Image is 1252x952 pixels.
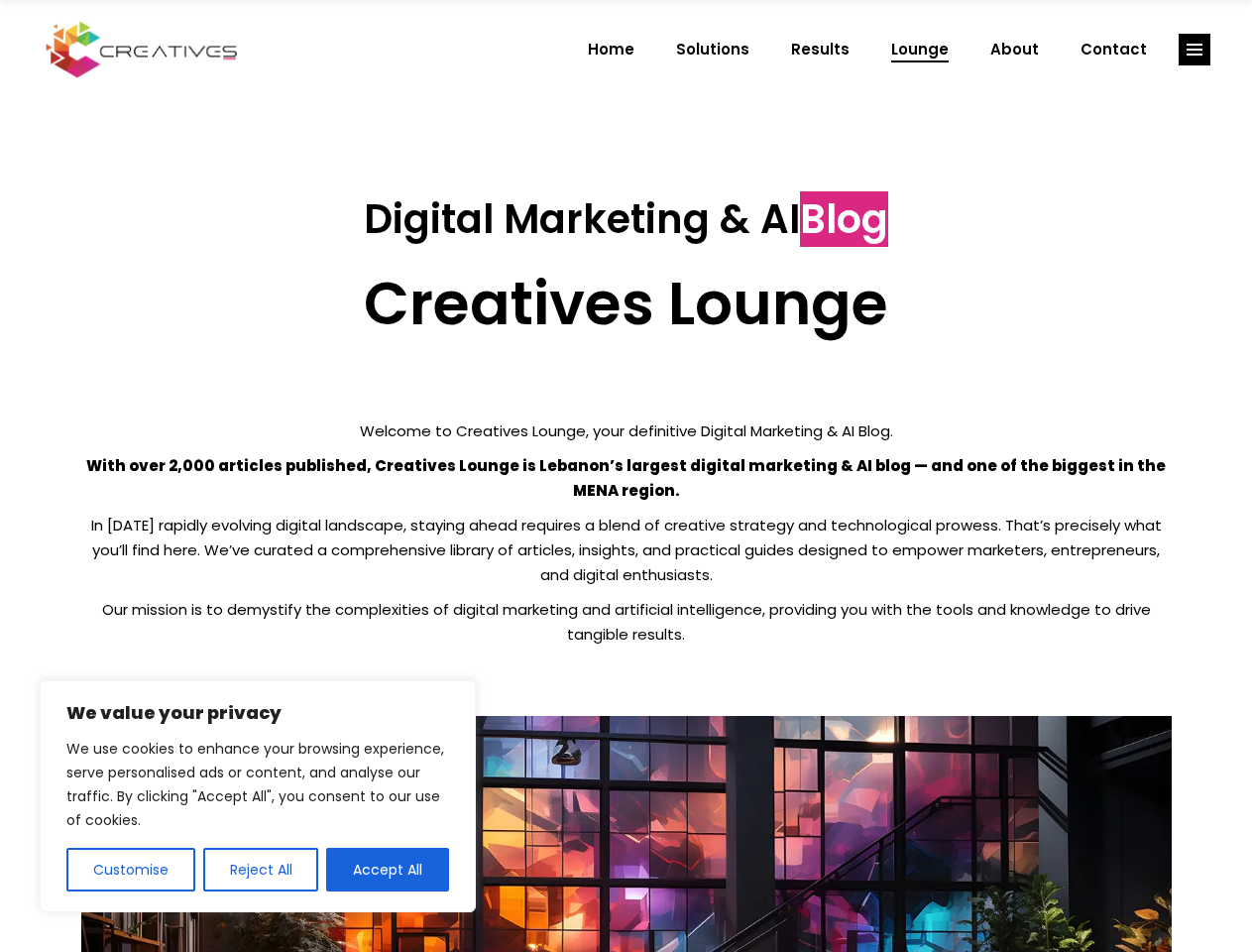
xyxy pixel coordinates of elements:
[81,268,1172,339] h2: Creatives Lounge
[891,24,949,75] span: Lounge
[588,24,634,75] span: Home
[203,848,319,892] button: Reject All
[969,24,1060,75] a: About
[66,848,195,892] button: Customise
[42,19,242,80] img: Creatives
[81,195,1172,243] h3: Digital Marketing & AI
[567,24,655,75] a: Home
[326,848,449,892] button: Accept All
[81,597,1172,647] p: Our mission is to demystify the complexities of digital marketing and artificial intelligence, pr...
[1179,34,1210,65] a: link
[990,24,1039,75] span: About
[676,24,749,75] span: Solutions
[800,191,888,247] span: Blog
[66,701,449,725] p: We value your privacy
[770,24,870,75] a: Results
[791,24,850,75] span: Results
[66,737,449,832] p: We use cookies to enhance your browsing experience, serve personalised ads or content, and analys...
[86,455,1166,501] strong: With over 2,000 articles published, Creatives Lounge is Lebanon’s largest digital marketing & AI ...
[81,418,1172,443] p: Welcome to Creatives Lounge, your definitive Digital Marketing & AI Blog.
[1081,24,1147,75] span: Contact
[655,24,770,75] a: Solutions
[1060,24,1168,75] a: Contact
[870,24,969,75] a: Lounge
[40,680,476,912] div: We value your privacy
[81,513,1172,587] p: In [DATE] rapidly evolving digital landscape, staying ahead requires a blend of creative strategy...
